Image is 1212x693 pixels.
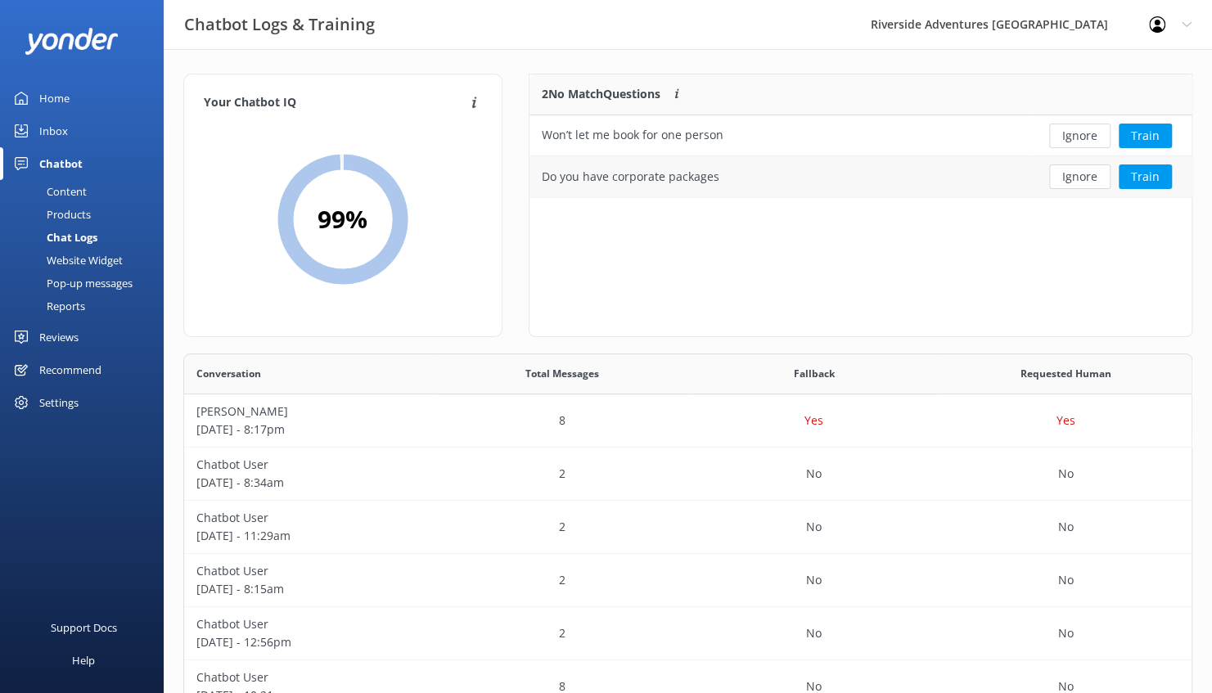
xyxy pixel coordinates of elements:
p: [PERSON_NAME] [196,403,424,421]
p: Chatbot User [196,562,424,580]
div: Won’t let me book for one person [542,126,723,144]
div: row [183,448,1192,501]
button: Train [1119,124,1172,148]
span: Fallback [793,366,834,381]
img: yonder-white-logo.png [25,28,119,55]
div: Chat Logs [10,226,97,249]
button: Ignore [1049,164,1111,189]
div: Content [10,180,87,203]
p: 2 [559,571,565,589]
p: [DATE] - 12:56pm [196,633,424,651]
a: Website Widget [10,249,164,272]
p: 2 No Match Questions [542,85,660,103]
a: Products [10,203,164,226]
div: row [183,607,1192,660]
p: [DATE] - 11:29am [196,527,424,545]
p: Chatbot User [196,668,424,686]
div: Pop-up messages [10,272,133,295]
p: No [806,518,822,536]
a: Chat Logs [10,226,164,249]
div: Support Docs [51,611,117,644]
div: Do you have corporate packages [542,168,719,186]
p: No [806,571,822,589]
p: No [806,465,822,483]
p: [DATE] - 8:34am [196,474,424,492]
div: row [183,554,1192,607]
p: [DATE] - 8:15am [196,580,424,598]
p: 2 [559,624,565,642]
a: Reports [10,295,164,317]
p: 2 [559,465,565,483]
p: No [1058,571,1074,589]
p: Chatbot User [196,509,424,527]
span: Requested Human [1021,366,1111,381]
div: Settings [39,386,79,419]
span: Total Messages [525,366,599,381]
button: Ignore [1049,124,1111,148]
p: No [806,624,822,642]
button: Train [1119,164,1172,189]
div: grid [529,115,1192,197]
div: Products [10,203,91,226]
a: Content [10,180,164,203]
p: 8 [559,412,565,430]
div: Reports [10,295,85,317]
a: Pop-up messages [10,272,164,295]
div: Reviews [39,321,79,353]
h3: Chatbot Logs & Training [184,11,375,38]
p: Yes [1057,412,1075,430]
div: Home [39,82,70,115]
div: row [183,501,1192,554]
div: Website Widget [10,249,123,272]
p: Yes [804,412,823,430]
h4: Your Chatbot IQ [204,94,466,112]
p: Chatbot User [196,456,424,474]
p: 2 [559,518,565,536]
p: No [1058,624,1074,642]
p: No [1058,465,1074,483]
span: Conversation [196,366,261,381]
div: Inbox [39,115,68,147]
p: Chatbot User [196,615,424,633]
div: row [529,156,1192,197]
div: row [183,394,1192,448]
div: Recommend [39,353,101,386]
div: Help [72,644,95,677]
div: row [529,115,1192,156]
p: [DATE] - 8:17pm [196,421,424,439]
p: No [1058,518,1074,536]
div: Chatbot [39,147,83,180]
h2: 99 % [318,200,367,239]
